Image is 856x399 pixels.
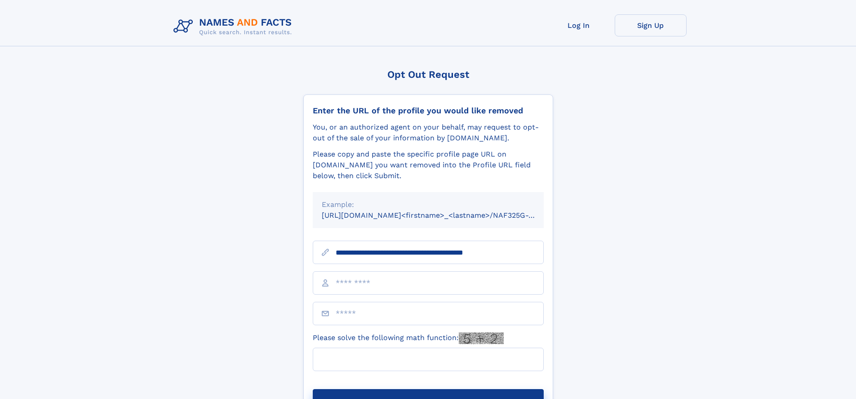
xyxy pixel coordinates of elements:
a: Log In [543,14,615,36]
div: Enter the URL of the profile you would like removed [313,106,544,116]
a: Sign Up [615,14,687,36]
small: [URL][DOMAIN_NAME]<firstname>_<lastname>/NAF325G-xxxxxxxx [322,211,561,220]
div: Example: [322,199,535,210]
label: Please solve the following math function: [313,332,504,344]
div: Opt Out Request [303,69,553,80]
div: Please copy and paste the specific profile page URL on [DOMAIN_NAME] you want removed into the Pr... [313,149,544,181]
img: Logo Names and Facts [170,14,299,39]
div: You, or an authorized agent on your behalf, may request to opt-out of the sale of your informatio... [313,122,544,143]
